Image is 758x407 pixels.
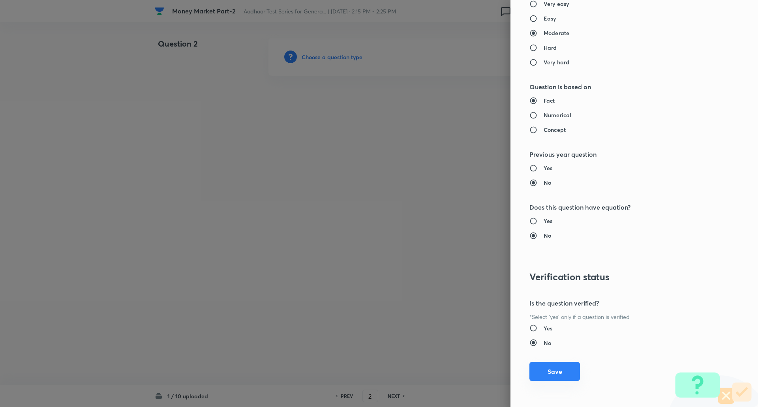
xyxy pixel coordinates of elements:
[544,29,569,37] h6: Moderate
[529,313,713,321] p: *Select 'yes' only if a question is verified
[544,58,569,66] h6: Very hard
[529,271,713,283] h3: Verification status
[544,96,555,105] h6: Fact
[544,231,551,240] h6: No
[544,14,556,23] h6: Easy
[529,298,713,308] h5: Is the question verified?
[544,111,571,119] h6: Numerical
[529,203,713,212] h5: Does this question have equation?
[544,164,552,172] h6: Yes
[544,324,552,332] h6: Yes
[529,362,580,381] button: Save
[544,178,551,187] h6: No
[529,82,713,92] h5: Question is based on
[544,126,566,134] h6: Concept
[544,217,552,225] h6: Yes
[544,43,557,52] h6: Hard
[529,150,713,159] h5: Previous year question
[544,339,551,347] h6: No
